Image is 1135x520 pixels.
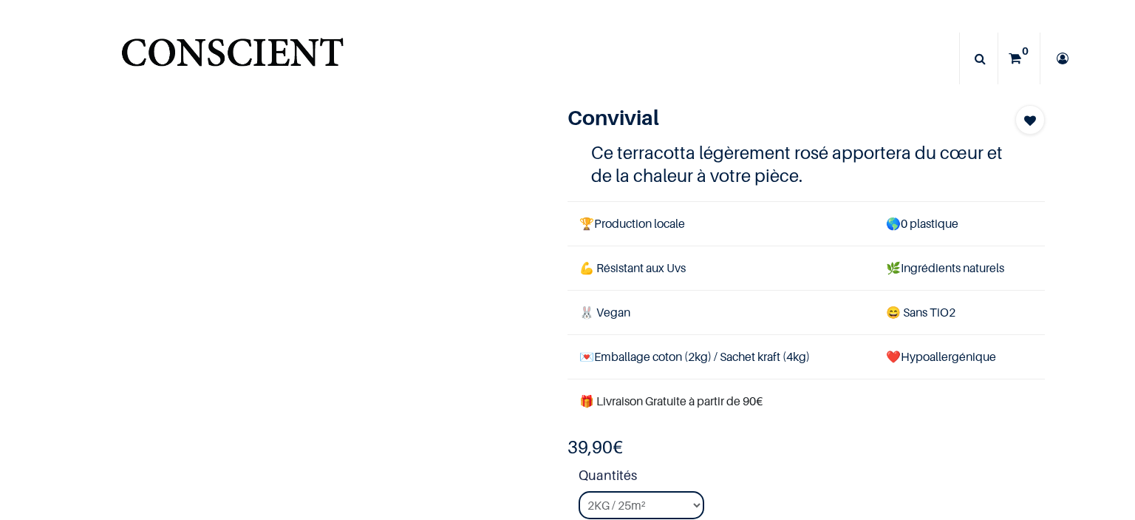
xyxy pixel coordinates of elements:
b: € [567,436,623,458]
span: 😄 S [886,305,910,320]
td: ❤️Hypoallergénique [874,335,1045,379]
font: 🎁 Livraison Gratuite à partir de 90€ [579,394,763,408]
a: Logo of Conscient [118,30,347,88]
span: 🐰 Vegan [579,305,630,320]
sup: 0 [1018,44,1032,58]
h1: Convivial [567,105,973,130]
td: Ingrédients naturels [874,246,1045,290]
a: 0 [998,33,1040,84]
td: Emballage coton (2kg) / Sachet kraft (4kg) [567,335,874,379]
img: Conscient [118,30,347,88]
button: Add to wishlist [1015,105,1045,135]
span: 39,90 [567,436,613,458]
span: 🏆 [579,216,594,231]
span: 🌿 [886,260,901,275]
span: Add to wishlist [1024,112,1036,129]
span: 💌 [579,349,594,364]
strong: Quantités [579,465,1045,491]
td: ans TiO2 [874,290,1045,334]
span: 🌎 [886,216,901,231]
td: 0 plastique [874,201,1045,246]
td: Production locale [567,201,874,246]
h4: Ce terracotta légèrement rosé apportera du cœur et de la chaleur à votre pièce. [591,141,1021,187]
span: 💪 Résistant aux Uvs [579,260,686,275]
